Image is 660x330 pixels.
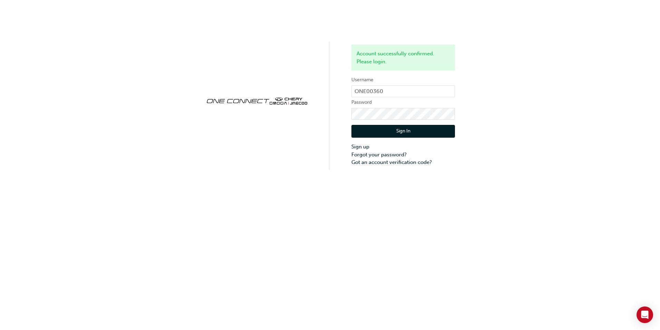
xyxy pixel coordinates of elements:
[205,91,309,109] img: oneconnect
[351,45,455,71] div: Account successfully confirmed. Please login.
[351,158,455,166] a: Got an account verification code?
[351,98,455,107] label: Password
[351,76,455,84] label: Username
[351,151,455,159] a: Forgot your password?
[351,143,455,151] a: Sign up
[351,125,455,138] button: Sign In
[351,85,455,97] input: Username
[637,306,653,323] div: Open Intercom Messenger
